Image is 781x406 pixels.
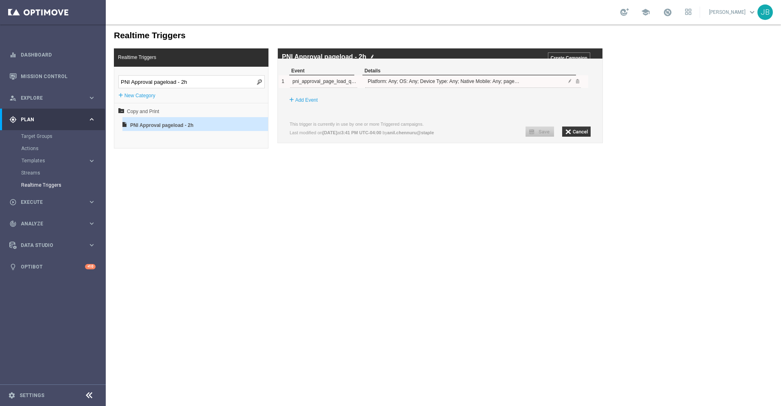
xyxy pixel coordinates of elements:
[88,198,96,206] i: keyboard_arrow_right
[20,393,44,398] a: Settings
[21,157,96,164] button: Templates keyboard_arrow_right
[442,28,484,38] input: Create Campaign
[21,130,105,142] div: Target Groups
[183,71,188,79] label: +
[21,80,111,94] span: Copy and Print
[9,220,96,227] button: track_changes Analyze keyboard_arrow_right
[9,94,17,102] i: person_search
[21,170,85,176] a: Streams
[9,199,17,206] i: play_circle_outline
[21,44,96,65] a: Dashboard
[9,263,17,271] i: lightbulb
[19,67,50,75] label: New Category
[13,67,17,75] label: +
[217,106,231,111] b: [DATE]
[184,97,318,102] label: This trigger is currently in use by one or more Triggered campaigns.
[9,116,96,123] button: gps_fixed Plan keyboard_arrow_right
[190,72,212,80] label: Add Event
[85,264,96,269] div: +10
[88,220,96,227] i: keyboard_arrow_right
[9,95,96,101] button: person_search Explore keyboard_arrow_right
[184,106,328,111] lable: Last modified on at by
[21,96,88,100] span: Explore
[183,42,249,51] div: Event
[13,51,159,64] input: Quick find trigger
[24,103,112,109] div: PNI Approval pageload - 2h
[9,199,88,206] div: Execute
[8,392,15,399] i: settings
[9,116,88,123] div: Plan
[21,256,85,277] a: Optibot
[21,65,96,87] a: Mission Control
[708,6,757,18] a: [PERSON_NAME]keyboard_arrow_down
[9,220,88,227] div: Analyze
[9,73,96,80] button: Mission Control
[260,51,415,63] div: Platform: Any; OS: Any; Device Type: Any; Native Mobile: Any; page_source: Any; page_env: Any; un...
[9,220,17,227] i: track_changes
[21,155,105,167] div: Templates
[9,242,96,249] button: Data Studio keyboard_arrow_right
[88,241,96,249] i: keyboard_arrow_right
[187,51,252,63] div: pni_approval_page_load_quick
[21,179,105,191] div: Realtime Triggers
[9,264,96,270] button: lightbulb Optibot +10
[21,182,85,188] a: Realtime Triggers
[9,256,96,277] div: Optibot
[173,51,179,63] div: 1
[21,167,105,179] div: Streams
[22,158,88,163] div: Templates
[9,44,96,65] div: Dashboard
[21,142,105,155] div: Actions
[257,42,470,51] div: Details
[22,158,80,163] span: Templates
[88,157,96,165] i: keyboard_arrow_right
[21,221,88,226] span: Analyze
[8,26,55,40] span: Realtime Triggers
[9,52,96,58] button: equalizer Dashboard
[641,8,650,17] span: school
[748,8,757,17] span: keyboard_arrow_down
[9,51,17,59] i: equalizer
[176,29,260,36] label: PNI Approval pageload - 2h
[757,4,773,20] div: JB
[235,106,275,111] b: 3:41 PM UTC-04:00
[88,94,96,102] i: keyboard_arrow_right
[21,133,85,140] a: Target Groups
[21,243,88,248] span: Data Studio
[9,94,88,102] div: Explore
[469,54,474,59] span: Delete
[9,116,17,123] i: gps_fixed
[21,117,88,122] span: Plan
[9,65,96,87] div: Mission Control
[88,116,96,123] i: keyboard_arrow_right
[9,199,96,205] button: play_circle_outline Execute keyboard_arrow_right
[24,94,112,108] span: PNI Approval pageload - 2h
[264,30,268,35] img: edit_white.png
[281,106,328,111] b: anil.chennuru@staple
[21,145,85,152] a: Actions
[462,54,467,59] span: Edit
[9,242,88,249] div: Data Studio
[21,200,88,205] span: Execute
